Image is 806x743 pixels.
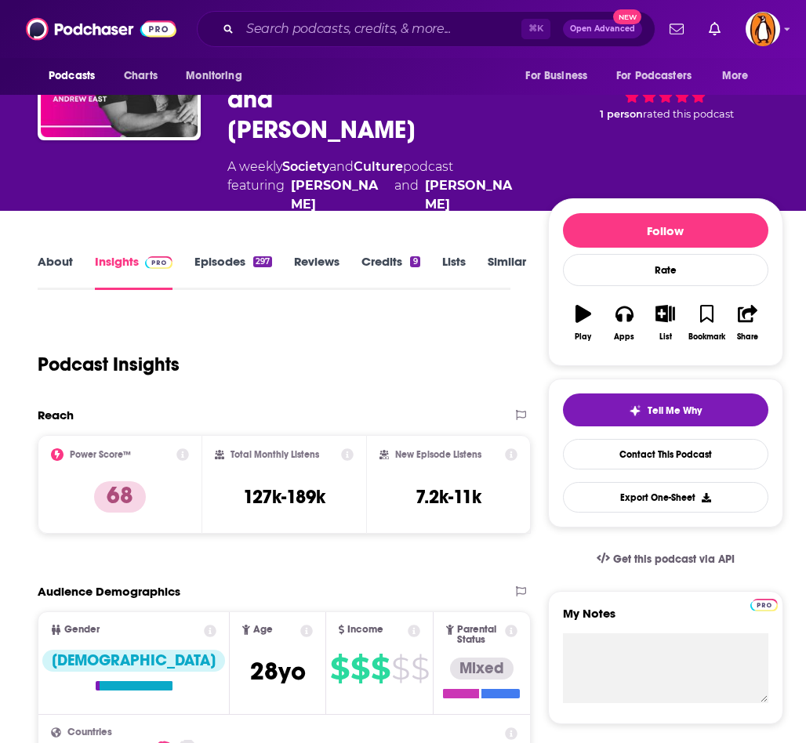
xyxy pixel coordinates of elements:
span: Age [253,625,273,635]
span: $ [391,656,409,681]
button: Apps [604,295,644,351]
a: Shawn Johnson [291,176,388,214]
span: Countries [67,727,112,738]
span: 1 person [600,108,643,120]
h2: Reach [38,408,74,422]
a: Contact This Podcast [563,439,768,469]
h2: New Episode Listens [395,449,481,460]
div: 297 [253,256,272,267]
button: open menu [514,61,607,91]
h2: Power Score™ [70,449,131,460]
img: Podchaser Pro [145,256,172,269]
span: $ [350,656,369,681]
div: Mixed [450,658,514,680]
a: Credits9 [361,254,419,290]
span: Open Advanced [570,25,635,33]
button: Export One-Sheet [563,482,768,513]
span: Logged in as penguin_portfolio [746,12,780,46]
h1: Podcast Insights [38,353,180,376]
div: List [659,332,672,342]
a: Pro website [750,596,778,611]
button: Follow [563,213,768,248]
button: open menu [606,61,714,91]
button: Bookmark [686,295,727,351]
div: Share [737,332,758,342]
span: ⌘ K [521,19,550,39]
span: and [394,176,419,214]
img: Podchaser Pro [750,599,778,611]
span: Income [347,625,383,635]
div: A weekly podcast [227,158,523,214]
span: $ [411,656,429,681]
a: Show notifications dropdown [663,16,690,42]
span: Get this podcast via API [613,553,735,566]
a: Episodes297 [194,254,272,290]
span: and [329,159,354,174]
button: Play [563,295,604,351]
div: 9 [410,256,419,267]
h3: 127k-189k [243,485,325,509]
a: InsightsPodchaser Pro [95,254,172,290]
a: Andrew East [425,176,522,214]
span: 28 yo [250,656,306,687]
span: featuring [227,176,523,214]
div: Rate [563,254,768,286]
a: Similar [488,254,526,290]
div: Bookmark [688,332,725,342]
span: For Podcasters [616,65,692,87]
div: Search podcasts, credits, & more... [197,11,655,47]
div: Play [575,332,591,342]
button: Show profile menu [746,12,780,46]
img: Podchaser - Follow, Share and Rate Podcasts [26,14,176,44]
span: Gender [64,625,100,635]
div: Apps [614,332,634,342]
img: tell me why sparkle [629,404,641,417]
button: open menu [175,61,262,91]
h2: Audience Demographics [38,584,180,599]
span: $ [330,656,349,681]
span: Charts [124,65,158,87]
a: Show notifications dropdown [703,16,727,42]
span: New [613,9,641,24]
div: [DEMOGRAPHIC_DATA] [42,650,225,672]
span: rated this podcast [643,108,734,120]
a: Reviews [294,254,339,290]
h3: 7.2k-11k [416,485,481,509]
span: Parental Status [457,625,502,645]
button: List [645,295,686,351]
a: Charts [114,61,167,91]
button: open menu [711,61,768,91]
span: Tell Me Why [648,404,702,417]
p: 68 [94,481,146,513]
span: For Business [525,65,587,87]
button: Open AdvancedNew [563,20,642,38]
img: User Profile [746,12,780,46]
label: My Notes [563,606,768,633]
a: Society [282,159,329,174]
a: Get this podcast via API [584,540,747,578]
a: About [38,254,73,290]
span: $ [371,656,390,681]
a: Lists [442,254,466,290]
button: Share [727,295,768,351]
button: open menu [38,61,115,91]
button: tell me why sparkleTell Me Why [563,393,768,426]
input: Search podcasts, credits, & more... [240,16,521,42]
h2: Total Monthly Listens [231,449,319,460]
span: More [722,65,749,87]
a: Culture [354,159,403,174]
span: Monitoring [186,65,241,87]
span: Podcasts [49,65,95,87]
